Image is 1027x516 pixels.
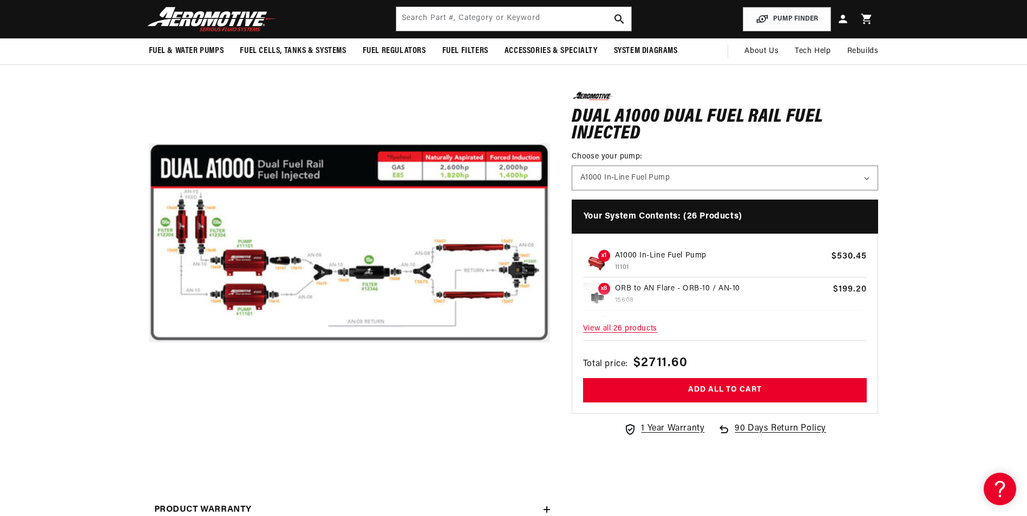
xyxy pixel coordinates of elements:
img: ORB to AN Flare [583,283,610,310]
a: A1000 In-Line Fuel Pump x1 A1000 In-Line Fuel Pump 11101 $530.45 [583,250,867,277]
span: $530.45 [832,250,867,263]
span: About Us [744,47,779,55]
span: Fuel & Water Pumps [149,45,224,57]
span: Total price: [583,358,628,372]
span: Fuel Regulators [363,45,426,57]
span: Tech Help [795,45,830,57]
span: x8 [598,283,610,295]
span: $2711.60 [633,353,688,373]
summary: Rebuilds [839,38,887,64]
button: PUMP FINDER [743,7,831,31]
span: View all 26 products [583,317,867,340]
summary: Accessories & Specialty [496,38,606,64]
img: A1000 In-Line Fuel Pump [583,250,610,277]
h4: Your System Contents: (26 Products) [572,199,879,234]
span: 1 Year Warranty [641,421,704,435]
label: Choose your pump: [572,150,879,162]
media-gallery: Gallery Viewer [149,42,550,472]
span: Rebuilds [847,45,879,57]
h1: Dual A1000 Dual Fuel Rail Fuel Injected [572,108,879,142]
span: x1 [598,250,610,262]
p: ORB to AN Flare - ORB-10 / AN-10 [615,283,829,295]
a: 1 Year Warranty [624,421,704,435]
span: Fuel Cells, Tanks & Systems [240,45,346,57]
button: search button [607,7,631,31]
span: System Diagrams [614,45,678,57]
summary: Tech Help [787,38,839,64]
summary: Fuel & Water Pumps [141,38,232,64]
span: 90 Days Return Policy [735,421,826,446]
summary: Fuel Regulators [355,38,434,64]
span: Accessories & Specialty [505,45,598,57]
span: $199.20 [833,283,867,296]
summary: System Diagrams [606,38,686,64]
input: Search by Part Number, Category or Keyword [396,7,631,31]
button: Add all to cart [583,378,867,402]
summary: Fuel Filters [434,38,496,64]
a: About Us [736,38,787,64]
p: 11101 [615,262,827,272]
p: A1000 In-Line Fuel Pump [615,250,827,262]
span: Fuel Filters [442,45,488,57]
img: Aeromotive [145,6,280,32]
summary: Fuel Cells, Tanks & Systems [232,38,354,64]
a: ORB to AN Flare x8 ORB to AN Flare - ORB-10 / AN-10 15608 $199.20 [583,283,867,310]
a: 90 Days Return Policy [717,421,826,446]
